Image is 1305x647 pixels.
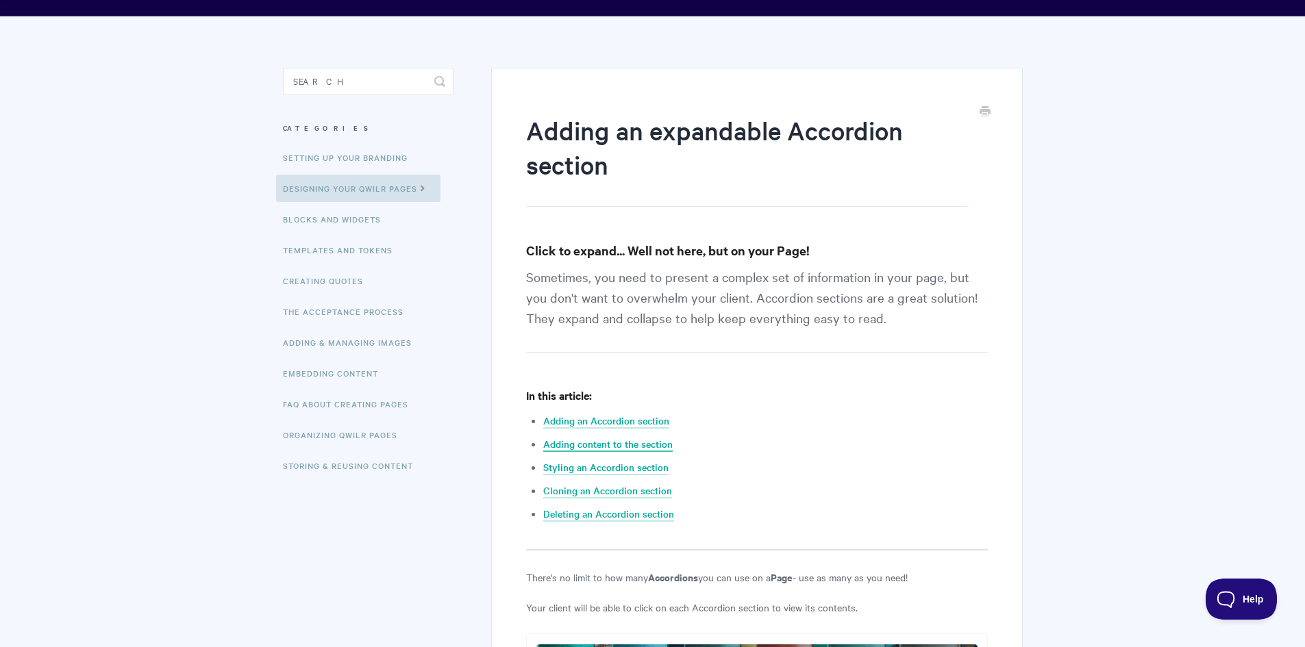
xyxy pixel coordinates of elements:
[543,437,673,452] a: Adding content to the section
[283,298,414,325] a: The Acceptance Process
[543,414,669,429] a: Adding an Accordion section
[526,241,987,260] h3: Click to expand... Well not here, but on your Page!
[283,205,391,233] a: Blocks and Widgets
[283,236,403,264] a: Templates and Tokens
[543,460,669,475] a: Styling an Accordion section
[980,105,991,120] a: Print this Article
[283,116,453,140] h3: Categories
[1206,579,1278,620] iframe: Toggle Customer Support
[526,113,967,207] h1: Adding an expandable Accordion section
[283,267,373,294] a: Creating Quotes
[283,452,423,479] a: Storing & Reusing Content
[526,266,987,353] p: Sometimes, you need to present a complex set of information in your page, but you don't want to o...
[648,570,698,584] strong: Accordions
[276,175,440,202] a: Designing Your Qwilr Pages
[526,569,987,585] p: There's no limit to how many you can use on a - use as many as you need!
[283,359,388,387] a: Embedding Content
[283,329,422,356] a: Adding & Managing Images
[771,570,793,584] strong: Page
[526,599,987,616] p: Your client will be able to click on each Accordion section to view its contents.
[543,507,674,522] a: Deleting an Accordion section
[283,421,408,448] a: Organizing Qwilr Pages
[283,390,419,418] a: FAQ About Creating Pages
[543,483,672,498] a: Cloning an Accordion section
[526,388,592,403] strong: In this article:
[283,144,418,171] a: Setting up your Branding
[283,68,453,95] input: Search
